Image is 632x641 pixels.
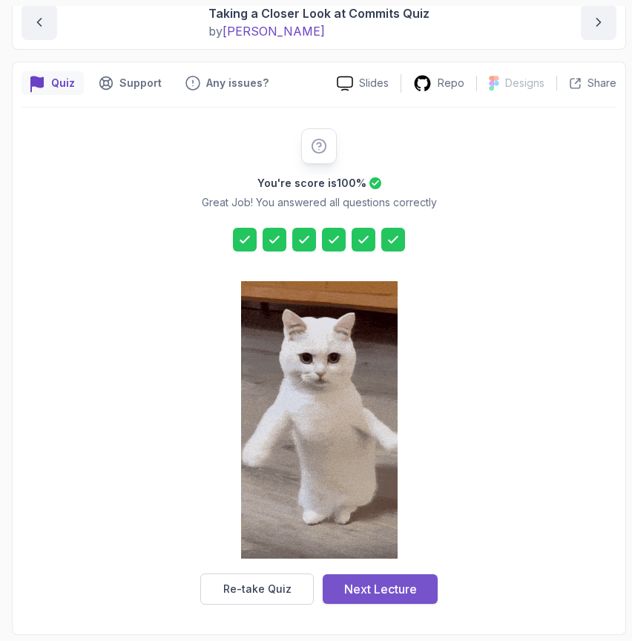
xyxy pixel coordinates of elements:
[325,76,401,91] a: Slides
[223,582,292,596] div: Re-take Quiz
[22,4,57,40] button: previous content
[257,176,366,191] h2: You're score is 100 %
[359,76,389,91] p: Slides
[202,195,437,210] p: Great Job! You answered all questions correctly
[438,76,464,91] p: Repo
[22,71,84,95] button: quiz button
[505,76,544,91] p: Designs
[241,281,398,559] img: cool-cat
[401,74,476,93] a: Repo
[51,76,75,91] p: Quiz
[177,71,277,95] button: Feedback button
[208,4,429,22] p: Taking a Closer Look at Commits Quiz
[587,76,616,91] p: Share
[581,4,616,40] button: next content
[556,76,616,91] button: Share
[90,71,171,95] button: Support button
[208,22,429,40] p: by
[223,24,325,39] span: [PERSON_NAME]
[206,76,269,91] p: Any issues?
[200,573,314,605] button: Re-take Quiz
[323,574,438,604] button: Next Lecture
[344,580,417,598] div: Next Lecture
[119,76,162,91] p: Support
